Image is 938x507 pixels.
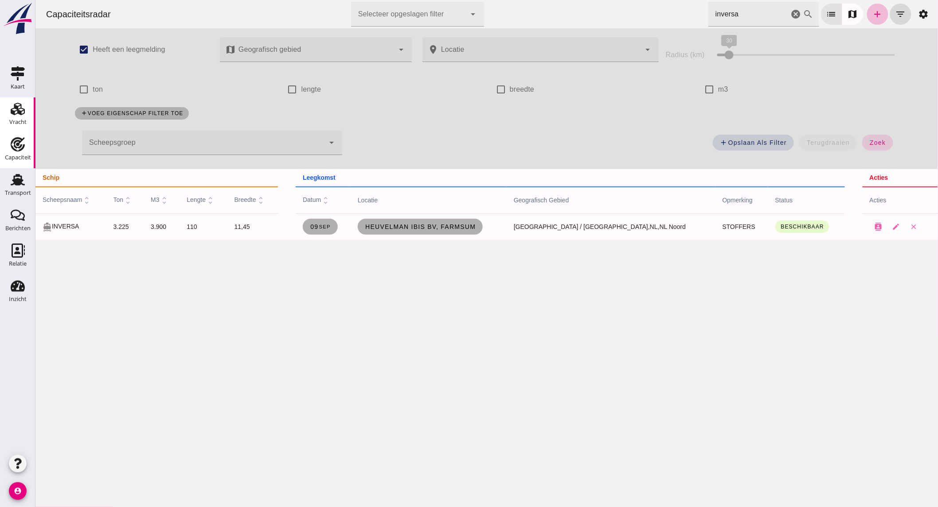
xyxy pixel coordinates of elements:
[768,9,778,19] i: search
[771,139,814,146] span: terugdraaien
[11,84,25,89] div: Kaart
[315,187,471,213] th: locatie
[88,196,97,205] i: unfold_more
[478,223,614,230] span: [GEOGRAPHIC_DATA] / [GEOGRAPHIC_DATA],
[5,225,31,231] div: Berichten
[108,213,144,240] td: 3.900
[827,187,903,213] th: acties
[680,187,733,213] th: opmerking
[755,9,766,19] i: Wis Zoek op scheepsnaam
[740,221,794,233] button: Beschikbaar
[812,9,823,19] i: map
[624,223,650,230] span: NL Noord
[827,169,903,187] th: acties
[7,196,56,203] span: scheepsnaam
[199,196,230,203] span: breedte
[57,77,67,102] label: ton
[839,223,847,231] i: contacts
[7,222,64,232] div: INVERSA
[9,119,27,125] div: Vracht
[4,8,82,20] div: Capaciteitsradar
[684,139,751,147] span: Opslaan als filter
[78,196,98,203] span: ton
[39,107,153,120] button: voeg eigenschap filter toe
[115,196,133,203] span: m3
[677,135,758,151] button: Opslaan als filter
[9,261,27,267] div: Relatie
[5,190,31,196] div: Transport
[45,110,51,116] i: add
[151,196,180,203] span: lengte
[267,219,302,235] a: 09sep
[9,296,27,302] div: Inzicht
[474,77,499,102] label: breedte
[360,44,371,55] i: arrow_drop_down
[192,213,242,240] td: 11,45
[433,9,443,19] i: arrow_drop_down
[791,9,801,19] i: list
[857,223,865,231] i: edit
[5,155,31,160] div: Capaciteit
[190,44,200,55] i: map
[71,213,109,240] td: 3.225
[764,135,821,151] button: terugdraaien
[614,223,624,230] span: NL,
[266,77,286,102] label: lengte
[607,44,618,55] i: Open
[329,223,440,230] span: Heuvelman Ibis bv, Farmsum
[144,213,192,240] td: 110
[124,196,133,205] i: unfold_more
[745,224,789,230] span: Beschikbaar
[283,224,295,229] small: sep
[9,482,27,500] i: account_circle
[291,137,301,148] i: arrow_drop_down
[827,135,857,151] button: zoek
[322,219,447,235] a: Heuvelman Ibis bv, Farmsum
[7,222,16,232] i: directions_boat
[392,44,403,55] i: place
[2,2,34,35] img: logo-small.a267ee39.svg
[285,196,295,205] i: unfold_more
[57,37,129,62] label: Heeft een leegmelding
[260,169,809,187] th: leegkomst
[733,187,809,213] th: status
[683,77,693,102] label: m3
[687,223,720,230] span: STOFFERS
[267,196,295,203] span: datum
[837,9,848,19] i: add
[834,139,850,146] span: zoek
[45,110,148,116] span: voeg eigenschap filter toe
[684,139,692,147] i: add
[274,223,295,230] span: 09
[883,9,894,19] i: settings
[170,196,180,205] i: unfold_more
[47,196,56,205] i: unfold_more
[860,9,871,19] i: filter_list
[221,196,230,205] i: unfold_more
[875,223,883,231] i: close
[471,187,680,213] th: geografisch gebied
